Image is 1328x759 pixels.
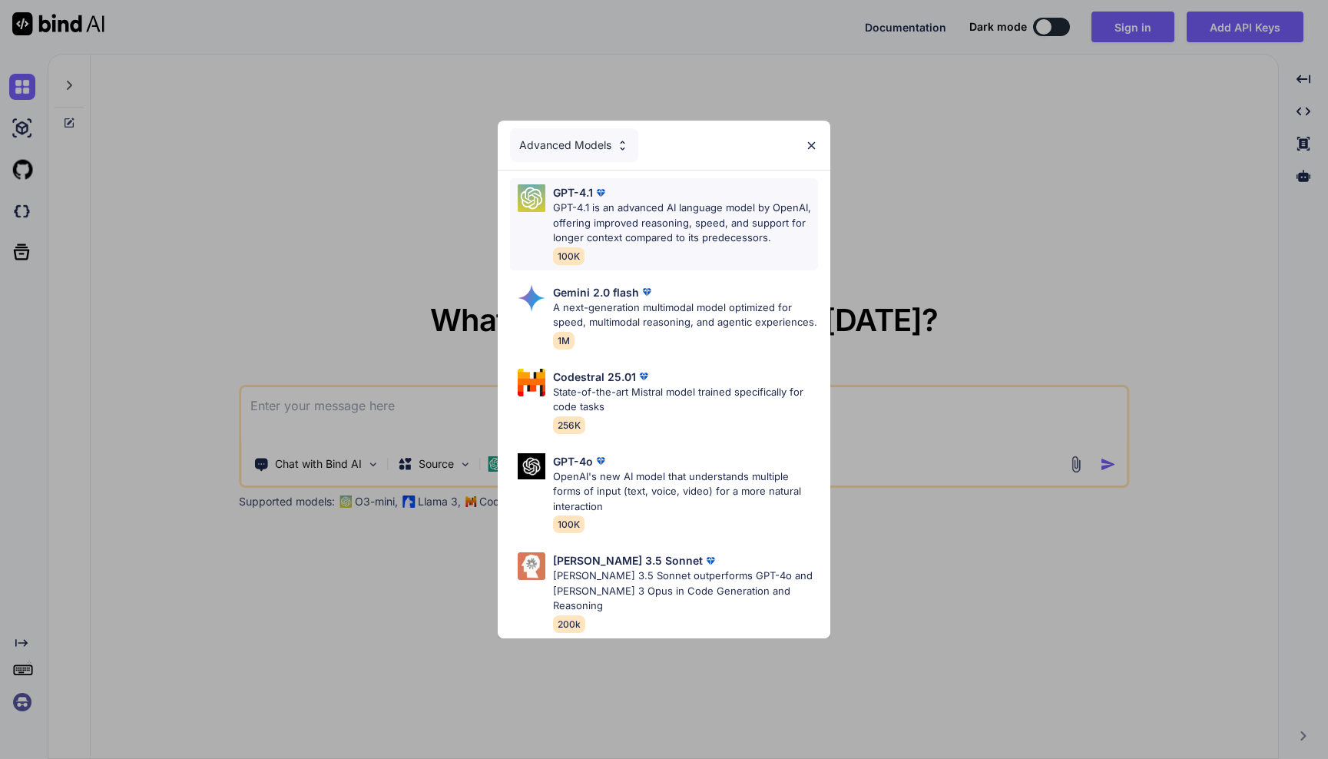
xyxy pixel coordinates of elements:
[616,139,629,152] img: Pick Models
[518,184,545,212] img: Pick Models
[553,247,585,265] span: 100K
[703,553,718,568] img: premium
[553,416,585,434] span: 256K
[518,552,545,580] img: Pick Models
[553,300,817,330] p: A next-generation multimodal model optimized for speed, multimodal reasoning, and agentic experie...
[553,469,817,515] p: OpenAI's new AI model that understands multiple forms of input (text, voice, video) for a more na...
[553,385,817,415] p: State-of-the-art Mistral model trained specifically for code tasks
[518,453,545,480] img: Pick Models
[518,369,545,396] img: Pick Models
[805,139,818,152] img: close
[593,185,608,201] img: premium
[553,369,636,385] p: Codestral 25.01
[510,128,638,162] div: Advanced Models
[553,552,703,568] p: [PERSON_NAME] 3.5 Sonnet
[553,615,585,633] span: 200k
[553,515,585,533] span: 100K
[593,453,608,469] img: premium
[518,284,545,312] img: Pick Models
[553,184,593,201] p: GPT-4.1
[553,453,593,469] p: GPT-4o
[553,332,575,350] span: 1M
[636,369,651,384] img: premium
[553,201,817,246] p: GPT-4.1 is an advanced AI language model by OpenAI, offering improved reasoning, speed, and suppo...
[553,568,817,614] p: [PERSON_NAME] 3.5 Sonnet outperforms GPT-4o and [PERSON_NAME] 3 Opus in Code Generation and Reaso...
[553,284,639,300] p: Gemini 2.0 flash
[639,284,654,300] img: premium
